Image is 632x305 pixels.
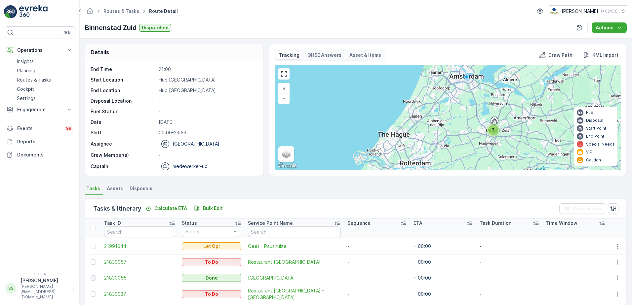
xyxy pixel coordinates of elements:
[307,52,341,58] p: QHSE Answers
[4,122,75,135] a: Events99
[344,286,410,302] td: -
[17,152,73,158] p: Documents
[182,290,241,298] button: To Do
[586,110,594,115] p: Fuel
[154,205,187,212] p: Calculate ETA
[17,77,51,83] p: Routes & Tasks
[206,275,218,281] p: Done
[104,275,175,281] a: 21830055
[203,243,220,250] p: Let Op!
[91,259,96,265] div: Toggle Row Selected
[410,254,476,270] td: + 00:00
[142,204,190,212] button: Calculate ETA
[17,47,62,53] p: Operations
[536,51,575,59] button: Draw Path
[17,125,61,132] p: Events
[344,254,410,270] td: -
[139,24,171,32] button: Dispatched
[349,52,381,58] p: Asset & Items
[573,205,601,212] p: Clear Filters
[159,152,257,158] p: -
[159,87,257,94] p: Hub [GEOGRAPHIC_DATA]
[91,77,156,83] p: Start Location
[476,286,542,302] td: -
[17,138,73,145] p: Reports
[14,75,75,85] a: Routes & Tasks
[91,291,96,297] div: Toggle Row Selected
[549,5,627,17] button: [PERSON_NAME](+02:00)
[4,277,75,300] button: SS[PERSON_NAME][PERSON_NAME][EMAIL_ADDRESS][DOMAIN_NAME]
[91,48,109,56] p: Details
[592,52,618,58] p: KML Import
[277,161,298,170] img: Google
[14,66,75,75] a: Planning
[17,67,35,74] p: Planning
[91,119,156,125] p: Date
[4,272,75,276] span: v 1.50.4
[562,8,598,15] p: [PERSON_NAME]
[86,10,94,16] a: Homepage
[548,52,573,58] p: Draw Path
[182,258,241,266] button: To Do
[159,108,257,115] p: -
[91,98,156,104] p: Disposal Location
[91,141,112,147] p: Assignee
[182,242,241,250] button: Let Op!
[487,123,500,137] div: 7
[283,95,286,101] span: −
[546,220,577,226] p: Time Window
[93,204,141,213] p: Tasks & Itinerary
[4,148,75,161] a: Documents
[91,152,156,158] p: Crew Member(s)
[91,66,156,73] p: End Time
[205,291,218,297] p: To Do
[85,23,137,33] p: Binnenstad Zuid
[185,228,231,235] p: Select
[279,52,299,58] p: Tracking
[492,127,494,132] span: 7
[159,129,257,136] p: 00:00-23:59
[248,275,341,281] span: [GEOGRAPHIC_DATA]
[476,270,542,286] td: -
[586,142,615,147] p: Special Needs
[480,220,511,226] p: Task Duration
[586,118,603,123] p: Disposal
[248,275,341,281] a: Conscious Hotel Utrecht
[586,150,592,155] p: VIP
[410,270,476,286] td: + 00:00
[130,185,152,192] span: Disposals
[17,95,36,102] p: Settings
[182,274,241,282] button: Done
[104,243,175,250] a: 21991644
[248,243,341,250] a: Qeet - Paushuize
[191,204,225,212] button: Bulk Edit
[205,259,218,265] p: To Do
[279,147,294,161] a: Layers
[104,259,175,265] a: 21830057
[248,220,293,226] p: Service Point Name
[91,163,108,170] p: Captain
[476,254,542,270] td: -
[596,24,613,31] p: Actions
[91,275,96,281] div: Toggle Row Selected
[148,8,179,15] span: Route Detail
[6,283,16,294] div: SS
[20,277,69,284] p: [PERSON_NAME]
[248,226,341,237] input: Search
[17,106,62,113] p: Engagement
[275,65,621,170] div: 0
[586,134,604,139] p: End Point
[4,103,75,116] button: Engagement
[142,24,169,31] p: Dispatched
[107,185,123,192] span: Assets
[601,9,617,14] p: ( +02:00 )
[279,69,289,79] a: View Fullscreen
[104,226,175,237] input: Search
[91,87,156,94] p: End Location
[20,284,69,300] p: [PERSON_NAME][EMAIL_ADDRESS][DOMAIN_NAME]
[248,259,341,265] a: Restaurant Blauw Utrecht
